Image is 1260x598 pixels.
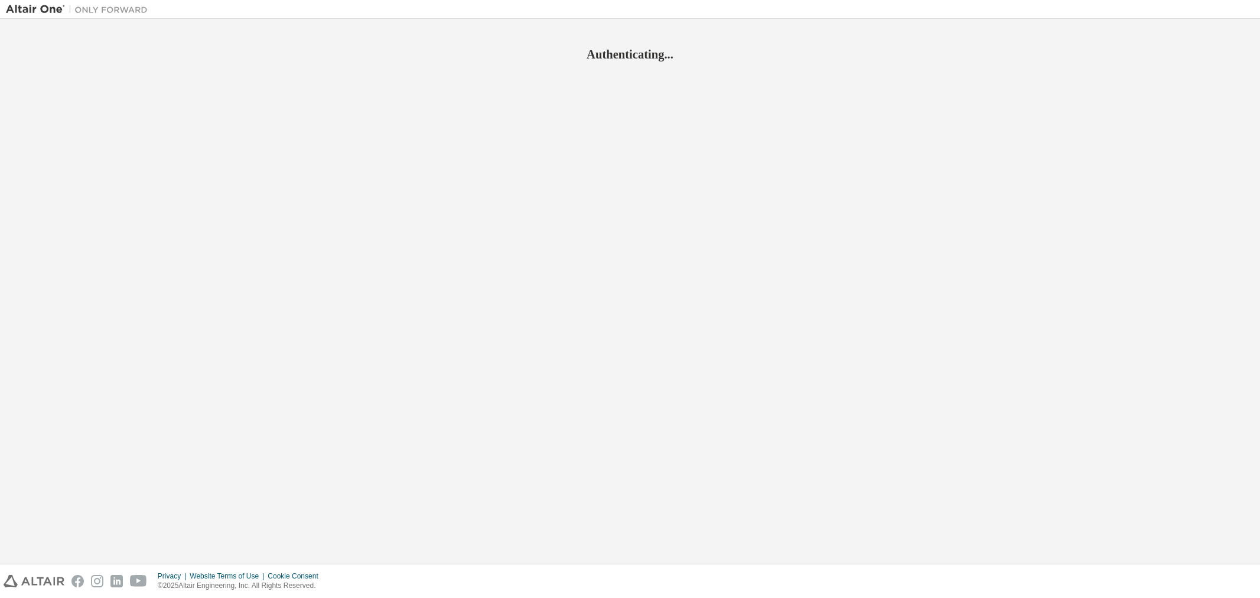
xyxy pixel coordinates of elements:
div: Cookie Consent [268,571,325,581]
img: facebook.svg [71,575,84,587]
div: Privacy [158,571,190,581]
h2: Authenticating... [6,47,1254,62]
p: © 2025 Altair Engineering, Inc. All Rights Reserved. [158,581,325,591]
img: linkedin.svg [110,575,123,587]
img: youtube.svg [130,575,147,587]
div: Website Terms of Use [190,571,268,581]
img: Altair One [6,4,154,15]
img: instagram.svg [91,575,103,587]
img: altair_logo.svg [4,575,64,587]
